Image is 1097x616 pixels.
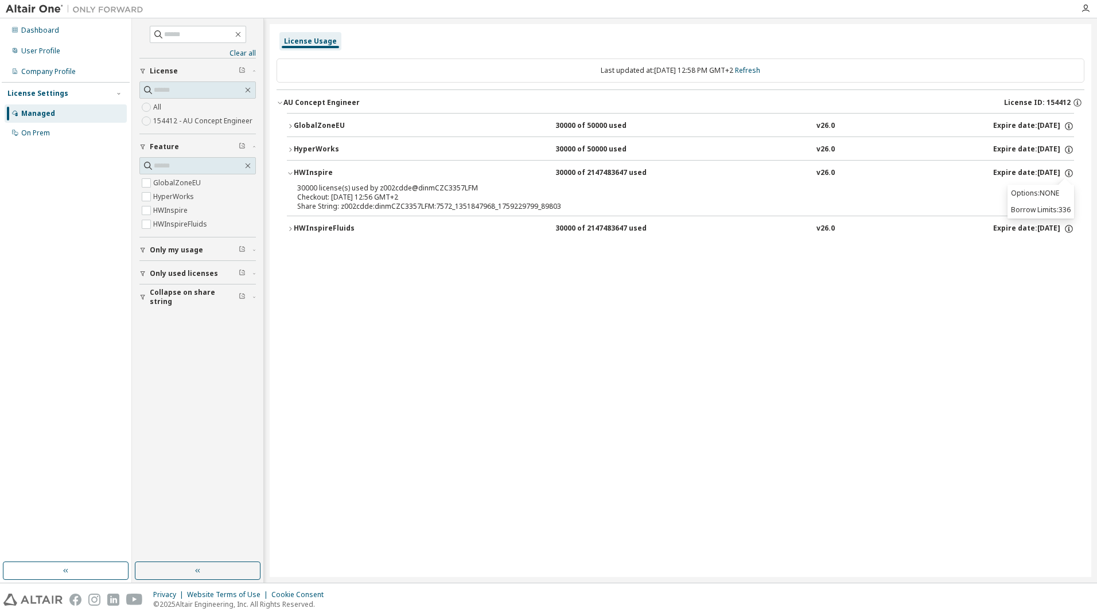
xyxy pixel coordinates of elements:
img: youtube.svg [126,594,143,606]
button: AU Concept EngineerLicense ID: 154412 [277,90,1084,115]
button: HWInspireFluids30000 of 2147483647 usedv26.0Expire date:[DATE] [287,216,1074,241]
span: Only used licenses [150,269,218,278]
div: Company Profile [21,67,76,76]
span: Clear filter [239,142,246,151]
div: Expire date: [DATE] [993,145,1074,155]
div: Dashboard [21,26,59,35]
div: AU Concept Engineer [283,98,360,107]
label: HWInspire [153,204,190,217]
div: v26.0 [816,145,835,155]
button: License [139,59,256,84]
div: Share String: z002cdde:dinmCZC3357LFM:7572_1351847968_1759229799_89803 [297,202,1036,211]
div: Website Terms of Use [187,590,271,599]
div: HWInspireFluids [294,224,397,234]
div: License Usage [284,37,337,46]
div: License Settings [7,89,68,98]
div: v26.0 [816,168,835,178]
span: Collapse on share string [150,288,239,306]
p: Borrow Limits: 336 [1011,205,1071,215]
div: HyperWorks [294,145,397,155]
img: facebook.svg [69,594,81,606]
span: License ID: 154412 [1004,98,1071,107]
label: GlobalZoneEU [153,176,203,190]
div: Checkout: [DATE] 12:56 GMT+2 [297,193,1036,202]
div: Expire date: [DATE] [993,224,1074,234]
label: HWInspireFluids [153,217,209,231]
button: HyperWorks30000 of 50000 usedv26.0Expire date:[DATE] [287,137,1074,162]
div: Cookie Consent [271,590,330,599]
div: Last updated at: [DATE] 12:58 PM GMT+2 [277,59,1084,83]
span: Clear filter [239,293,246,302]
label: 154412 - AU Concept Engineer [153,114,255,128]
a: Clear all [139,49,256,58]
div: User Profile [21,46,60,56]
div: v26.0 [816,224,835,234]
div: Managed [21,109,55,118]
span: Clear filter [239,245,246,255]
div: HWInspire [294,168,397,178]
button: Only used licenses [139,261,256,286]
span: License [150,67,178,76]
p: © 2025 Altair Engineering, Inc. All Rights Reserved. [153,599,330,609]
div: On Prem [21,128,50,138]
button: Only my usage [139,237,256,263]
div: 30000 of 2147483647 used [555,224,659,234]
label: HyperWorks [153,190,196,204]
div: Privacy [153,590,187,599]
span: Clear filter [239,269,246,278]
div: v26.0 [816,121,835,131]
button: HWInspire30000 of 2147483647 usedv26.0Expire date:[DATE] [287,161,1074,186]
div: 30000 of 2147483647 used [555,168,659,178]
div: 30000 of 50000 used [555,145,659,155]
img: instagram.svg [88,594,100,606]
div: 30000 of 50000 used [555,121,659,131]
p: Options: NONE [1011,188,1071,198]
img: Altair One [6,3,149,15]
span: Only my usage [150,245,203,255]
a: Refresh [735,65,760,75]
label: All [153,100,164,114]
img: linkedin.svg [107,594,119,606]
span: Clear filter [239,67,246,76]
div: Expire date: [DATE] [993,121,1074,131]
button: Collapse on share string [139,284,256,310]
span: Feature [150,142,179,151]
div: Expire date: [DATE] [993,168,1074,178]
button: Feature [139,134,256,159]
button: GlobalZoneEU30000 of 50000 usedv26.0Expire date:[DATE] [287,114,1074,139]
div: GlobalZoneEU [294,121,397,131]
img: altair_logo.svg [3,594,63,606]
div: 30000 license(s) used by z002cdde@dinmCZC3357LFM [297,184,1036,193]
